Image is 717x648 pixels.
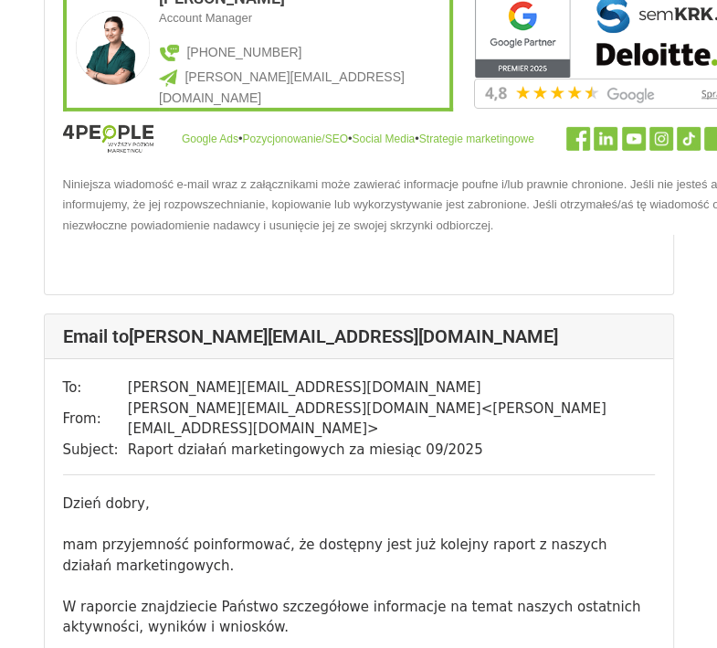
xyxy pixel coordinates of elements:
[182,133,238,145] a: Google Ads
[238,132,243,145] span: •
[242,133,347,145] a: Pozycjonowanie/SEO
[594,127,617,151] img: ...
[63,377,128,398] td: To:
[419,133,534,145] a: Strategie marketingowe
[622,127,646,151] img: ...
[186,45,301,59] a: [PHONE_NUMBER]
[415,132,419,145] span: •
[159,69,405,105] a: [PERSON_NAME][EMAIL_ADDRESS][DOMAIN_NAME]
[677,127,701,151] img: ...
[566,127,590,151] img: ...
[348,132,353,145] span: •
[649,127,673,151] img: ...
[76,2,151,95] img: ...
[626,560,717,648] iframe: Chat Widget
[128,398,655,440] td: [PERSON_NAME][EMAIL_ADDRESS][DOMAIN_NAME] < [PERSON_NAME][EMAIL_ADDRESS][DOMAIN_NAME] >
[128,377,655,398] td: [PERSON_NAME][EMAIL_ADDRESS][DOMAIN_NAME]
[63,125,153,153] img: ...
[159,44,179,61] img: ...
[63,398,128,440] td: From:
[626,560,717,648] div: Widżet czatu
[63,325,655,347] h4: Email to [PERSON_NAME][EMAIL_ADDRESS][DOMAIN_NAME]
[352,133,415,145] a: Social Media
[63,440,128,461] td: Subject:
[128,440,655,461] td: Raport działań marketingowych za miesiąc 09/2025
[159,69,177,87] img: ...
[159,11,252,25] span: Account Manager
